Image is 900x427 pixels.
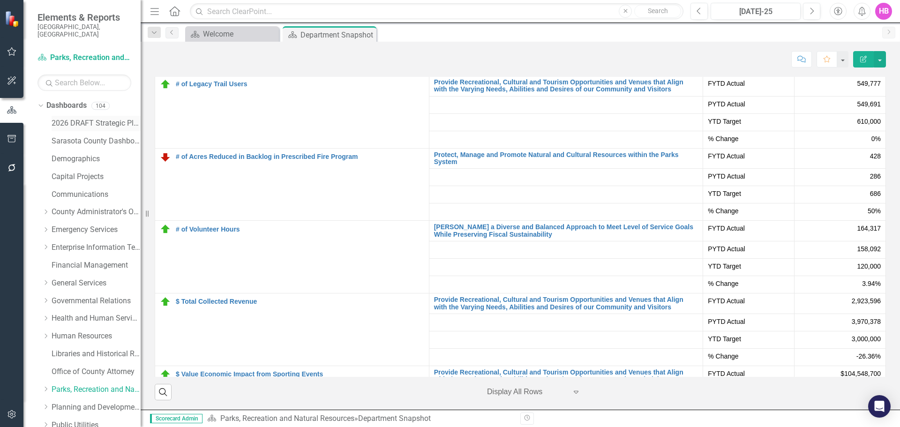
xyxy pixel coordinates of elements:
img: Below Plan [160,151,171,163]
span: 2,923,596 [852,296,881,306]
td: Double-Click to Edit Right Click for Context Menu [155,75,429,148]
a: # of Acres Reduced in Backlog in Prescribed Fire Program [176,153,424,160]
img: On Target [160,369,171,380]
span: 549,777 [857,79,881,88]
a: Capital Projects [52,172,141,182]
a: Sarasota County Dashboard [52,136,141,147]
div: Department Snapshot [358,414,431,423]
div: Welcome [203,28,277,40]
span: 686 [870,189,881,198]
img: On Target [160,224,171,235]
span: 549,691 [857,99,881,109]
a: Human Resources [52,331,141,342]
td: Double-Click to Edit Right Click for Context Menu [155,221,429,293]
div: » [207,413,513,424]
a: General Services [52,278,141,289]
a: Financial Management [52,260,141,271]
span: PYTD Actual [708,99,789,109]
a: Parks, Recreation and Natural Resources [220,414,354,423]
span: -26.36% [856,352,881,361]
span: 158,092 [857,244,881,254]
button: [DATE]-25 [711,3,801,20]
a: Provide Recreational, Cultural and Tourism Opportunities and Venues that Align with the Varying N... [434,369,698,383]
img: On Target [160,296,171,307]
img: ClearPoint Strategy [5,11,21,27]
a: Emergency Services [52,225,141,235]
a: Libraries and Historical Resources [52,349,141,360]
span: $104,548,700 [840,369,881,378]
span: FYTD Actual [708,369,789,378]
div: 104 [91,102,110,110]
a: # of Volunteer Hours [176,226,424,233]
input: Search ClearPoint... [190,3,683,20]
span: 3.94% [862,279,881,288]
a: Governmental Relations [52,296,141,307]
span: FYTD Actual [708,296,789,306]
a: [PERSON_NAME] a Diverse and Balanced Approach to Meet Level of Service Goals While Preserving Fis... [434,224,698,238]
td: Double-Click to Edit Right Click for Context Menu [429,293,703,314]
a: Welcome [187,28,277,40]
td: Double-Click to Edit Right Click for Context Menu [429,148,703,169]
span: % Change [708,206,789,216]
span: YTD Target [708,334,789,344]
td: Double-Click to Edit Right Click for Context Menu [429,366,703,386]
div: [DATE]-25 [714,6,797,17]
span: 0% [871,134,881,143]
span: 164,317 [857,224,881,233]
a: Parks, Recreation and Natural Resources [52,384,141,395]
a: Protect, Manage and Promote Natural and Cultural Resources within the Parks System [434,151,698,166]
span: 3,000,000 [852,334,881,344]
button: Search [634,5,681,18]
td: Double-Click to Edit Right Click for Context Menu [429,75,703,96]
span: 286 [870,172,881,181]
a: Provide Recreational, Cultural and Tourism Opportunities and Venues that Align with the Varying N... [434,296,698,311]
a: Health and Human Services [52,313,141,324]
a: Provide Recreational, Cultural and Tourism Opportunities and Venues that Align with the Varying N... [434,79,698,93]
span: FYTD Actual [708,151,789,161]
span: % Change [708,352,789,361]
span: 120,000 [857,262,881,271]
a: Parks, Recreation and Natural Resources [37,52,131,63]
span: PYTD Actual [708,172,789,181]
td: Double-Click to Edit Right Click for Context Menu [155,148,429,221]
a: $ Value Economic Impact from Sporting Events [176,371,424,378]
a: County Administrator's Office [52,207,141,217]
a: Enterprise Information Technology [52,242,141,253]
img: On Target [160,79,171,90]
span: Scorecard Admin [150,414,202,423]
td: Double-Click to Edit Right Click for Context Menu [155,293,429,366]
span: YTD Target [708,117,789,126]
span: YTD Target [708,262,789,271]
small: [GEOGRAPHIC_DATA], [GEOGRAPHIC_DATA] [37,23,131,38]
span: PYTD Actual [708,244,789,254]
span: % Change [708,134,789,143]
span: Search [648,7,668,15]
span: 610,000 [857,117,881,126]
span: 428 [870,151,881,161]
span: FYTD Actual [708,224,789,233]
a: Planning and Development Services [52,402,141,413]
a: Demographics [52,154,141,165]
span: Elements & Reports [37,12,131,23]
span: 50% [868,206,881,216]
a: # of Legacy Trail Users [176,81,424,88]
a: $ Total Collected Revenue [176,298,424,305]
a: Communications [52,189,141,200]
input: Search Below... [37,75,131,91]
button: HB [875,3,892,20]
span: % Change [708,279,789,288]
span: FYTD Actual [708,79,789,88]
span: PYTD Actual [708,317,789,326]
span: YTD Target [708,189,789,198]
div: Department Snapshot [300,29,374,41]
div: Open Intercom Messenger [868,395,891,418]
a: 2026 DRAFT Strategic Plan [52,118,141,129]
a: Office of County Attorney [52,367,141,377]
span: 3,970,378 [852,317,881,326]
a: Dashboards [46,100,87,111]
td: Double-Click to Edit Right Click for Context Menu [429,221,703,241]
